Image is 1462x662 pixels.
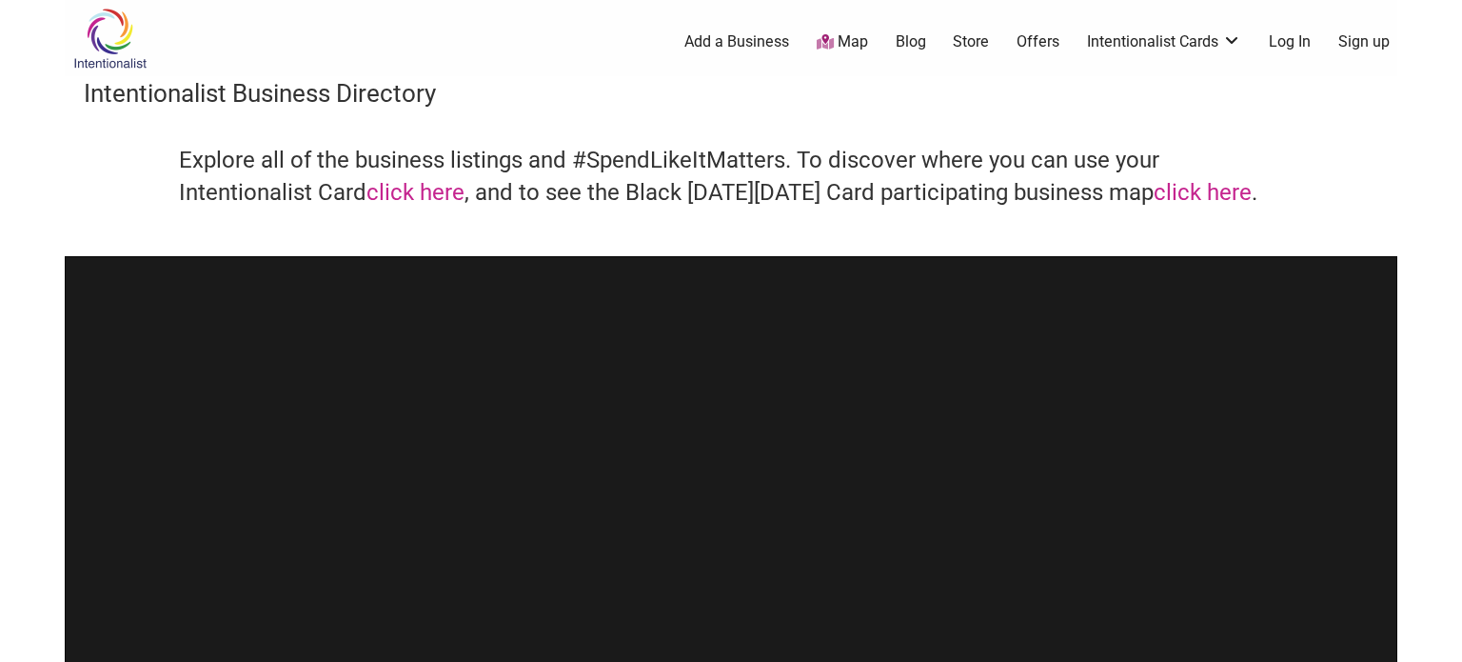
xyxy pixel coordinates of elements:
h3: Intentionalist Business Directory [84,76,1378,110]
a: click here [1154,179,1252,206]
a: Add a Business [684,31,789,52]
a: Offers [1017,31,1059,52]
a: Intentionalist Cards [1087,31,1241,52]
img: Intentionalist [65,8,155,70]
a: Sign up [1338,31,1390,52]
h4: Explore all of the business listings and #SpendLikeItMatters. To discover where you can use your ... [179,145,1283,209]
a: Blog [896,31,926,52]
a: Store [953,31,989,52]
a: Log In [1269,31,1311,52]
a: click here [366,179,464,206]
a: Map [817,31,868,53]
